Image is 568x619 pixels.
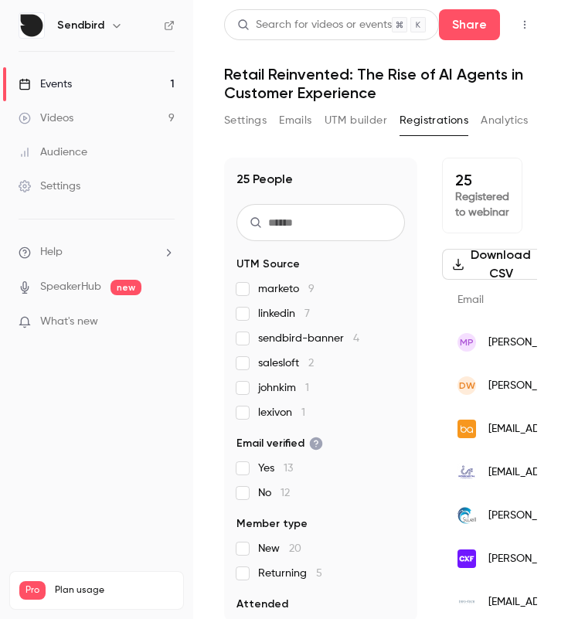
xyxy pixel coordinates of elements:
span: new [111,280,141,295]
span: No [258,485,290,501]
span: linkedin [258,306,310,321]
button: Registrations [400,108,468,133]
span: New [258,541,301,556]
span: Attended [236,597,288,612]
p: Registered to webinar [455,189,509,220]
span: Help [40,244,63,260]
button: Settings [224,108,267,133]
span: 7 [304,308,310,319]
span: Returning [258,566,322,581]
span: 2 [308,358,314,369]
button: UTM builder [325,108,387,133]
span: Member type [236,516,308,532]
span: MP [460,335,474,349]
span: DW [459,379,475,393]
span: Email verified [236,436,323,451]
span: johnkim [258,380,309,396]
button: Emails [279,108,311,133]
span: What's new [40,314,98,330]
span: 5 [316,568,322,579]
h1: Retail Reinvented: The Rise of AI Agents in Customer Experience [224,65,537,102]
div: Search for videos or events [237,17,392,33]
img: cxfoundation.com [457,549,476,568]
h6: Sendbird [57,18,104,33]
span: 1 [301,407,305,418]
span: Yes [258,461,293,476]
span: 13 [284,463,293,474]
span: Pro [19,581,46,600]
button: Analytics [481,108,529,133]
img: infotech.com [457,599,476,604]
span: 20 [289,543,301,554]
img: Sendbird [19,13,44,38]
div: Audience [19,145,87,160]
span: Plan usage [55,584,174,597]
span: salesloft [258,355,314,371]
li: help-dropdown-opener [19,244,175,260]
span: 1 [305,383,309,393]
span: lexivon [258,405,305,420]
button: Share [439,9,500,40]
span: marketo [258,281,315,297]
a: SpeakerHub [40,279,101,295]
div: Videos [19,111,73,126]
h1: 25 People [236,170,293,189]
span: UTM Source [236,257,300,272]
img: swellrecruit.com [457,506,476,525]
span: sendbird-banner [258,331,359,346]
div: Events [19,77,72,92]
div: Settings [19,179,80,194]
span: 4 [353,333,359,344]
span: Email [457,294,484,305]
img: batemanagency.com [457,420,476,438]
p: 25 [455,171,509,189]
button: Download CSV [442,249,544,280]
span: 9 [308,284,315,294]
span: 12 [281,488,290,498]
img: icfundings.org [457,463,476,481]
